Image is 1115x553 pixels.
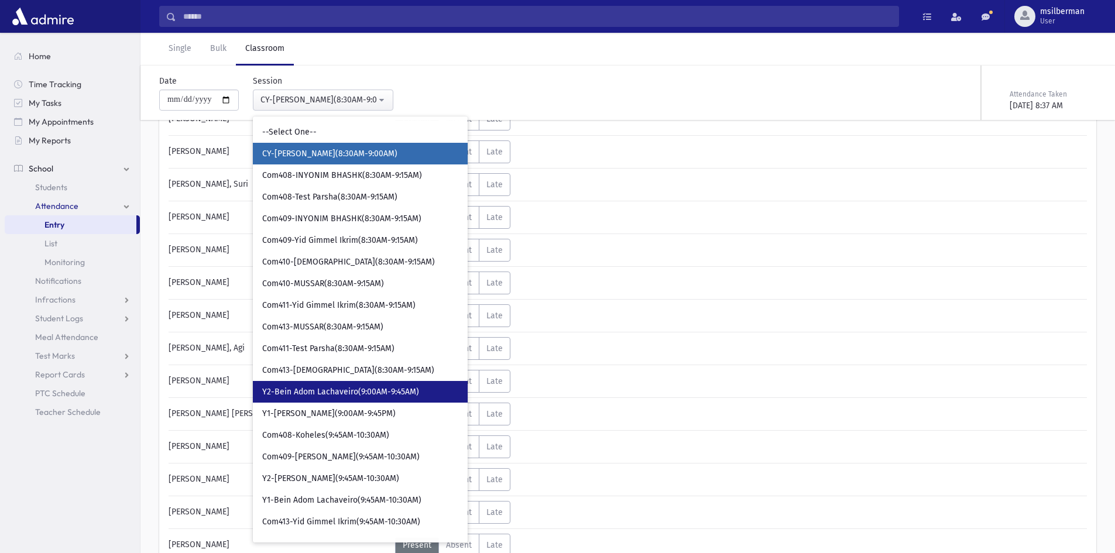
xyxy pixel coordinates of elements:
[35,407,101,417] span: Teacher Schedule
[5,365,140,384] a: Report Cards
[35,294,76,305] span: Infractions
[262,538,398,549] span: Com411-HASHKOFO(9:45AM-10:30AM)
[201,33,236,66] a: Bulk
[5,234,140,253] a: List
[5,159,140,178] a: School
[35,388,85,399] span: PTC Schedule
[253,75,282,87] label: Session
[262,213,421,225] span: Com409-INYONIM BHASHK(8:30AM-9:15AM)
[262,408,396,420] span: Y1-[PERSON_NAME](9:00AM-9:45PM)
[1010,99,1094,112] div: [DATE] 8:37 AM
[5,112,140,131] a: My Appointments
[262,126,317,138] span: --Select One--
[5,272,140,290] a: Notifications
[446,540,472,550] span: Absent
[486,147,503,157] span: Late
[486,507,503,517] span: Late
[262,516,420,528] span: Com413-Yid Gimmel Ikrim(9:45AM-10:30AM)
[262,430,389,441] span: Com408-Koheles(9:45AM-10:30AM)
[35,313,83,324] span: Student Logs
[262,473,399,485] span: Y2-[PERSON_NAME](9:45AM-10:30AM)
[5,290,140,309] a: Infractions
[262,256,435,268] span: Com410-[DEMOGRAPHIC_DATA](8:30AM-9:15AM)
[163,272,395,294] div: [PERSON_NAME]
[5,328,140,346] a: Meal Attendance
[262,365,434,376] span: Com413-[DEMOGRAPHIC_DATA](8:30AM-9:15AM)
[5,384,140,403] a: PTC Schedule
[35,332,98,342] span: Meal Attendance
[5,94,140,112] a: My Tasks
[9,5,77,28] img: AdmirePro
[486,540,503,550] span: Late
[1040,16,1085,26] span: User
[486,278,503,288] span: Late
[5,178,140,197] a: Students
[163,403,395,425] div: [PERSON_NAME] [PERSON_NAME]
[5,47,140,66] a: Home
[262,451,420,463] span: Com409-[PERSON_NAME](9:45AM-10:30AM)
[262,386,419,398] span: Y2-Bein Adom Lachaveiro(9:00AM-9:45AM)
[163,206,395,229] div: [PERSON_NAME]
[5,131,140,150] a: My Reports
[44,238,57,249] span: List
[262,170,422,181] span: Com408-INYONIM BHASHK(8:30AM-9:15AM)
[29,51,51,61] span: Home
[262,494,421,506] span: Y1-Bein Adom Lachaveiro(9:45AM-10:30AM)
[29,116,94,127] span: My Appointments
[5,346,140,365] a: Test Marks
[163,173,395,196] div: [PERSON_NAME], Suri
[262,300,416,311] span: Com411-Yid Gimmel Ikrim(8:30AM-9:15AM)
[176,6,898,27] input: Search
[159,33,201,66] a: Single
[486,442,503,452] span: Late
[262,321,383,333] span: Com413-MUSSAR(8:30AM-9:15AM)
[29,79,81,90] span: Time Tracking
[163,304,395,327] div: [PERSON_NAME]
[5,403,140,421] a: Teacher Schedule
[5,253,140,272] a: Monitoring
[262,191,397,203] span: Com408-Test Parsha(8:30AM-9:15AM)
[262,148,397,160] span: CY-[PERSON_NAME](8:30AM-9:00AM)
[486,311,503,321] span: Late
[35,276,81,286] span: Notifications
[1010,89,1094,99] div: Attendance Taken
[486,344,503,353] span: Late
[486,475,503,485] span: Late
[44,219,64,230] span: Entry
[1040,7,1085,16] span: msilberman
[163,501,395,524] div: [PERSON_NAME]
[35,351,75,361] span: Test Marks
[260,94,376,106] div: CY-[PERSON_NAME](8:30AM-9:00AM)
[486,376,503,386] span: Late
[5,309,140,328] a: Student Logs
[486,245,503,255] span: Late
[29,98,61,108] span: My Tasks
[486,180,503,190] span: Late
[262,278,384,290] span: Com410-MUSSAR(8:30AM-9:15AM)
[253,90,393,111] button: CY-Davenig(8:30AM-9:00AM)
[163,370,395,393] div: [PERSON_NAME]
[163,239,395,262] div: [PERSON_NAME]
[163,435,395,458] div: [PERSON_NAME]
[163,337,395,360] div: [PERSON_NAME], Agi
[486,212,503,222] span: Late
[44,257,85,267] span: Monitoring
[5,75,140,94] a: Time Tracking
[163,140,395,163] div: [PERSON_NAME]
[159,75,177,87] label: Date
[29,135,71,146] span: My Reports
[35,201,78,211] span: Attendance
[486,409,503,419] span: Late
[35,369,85,380] span: Report Cards
[236,33,294,66] a: Classroom
[403,540,431,550] span: Present
[262,343,394,355] span: Com411-Test Parsha(8:30AM-9:15AM)
[35,182,67,193] span: Students
[5,197,140,215] a: Attendance
[5,215,136,234] a: Entry
[163,468,395,491] div: [PERSON_NAME]
[262,235,418,246] span: Com409-Yid Gimmel Ikrim(8:30AM-9:15AM)
[29,163,53,174] span: School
